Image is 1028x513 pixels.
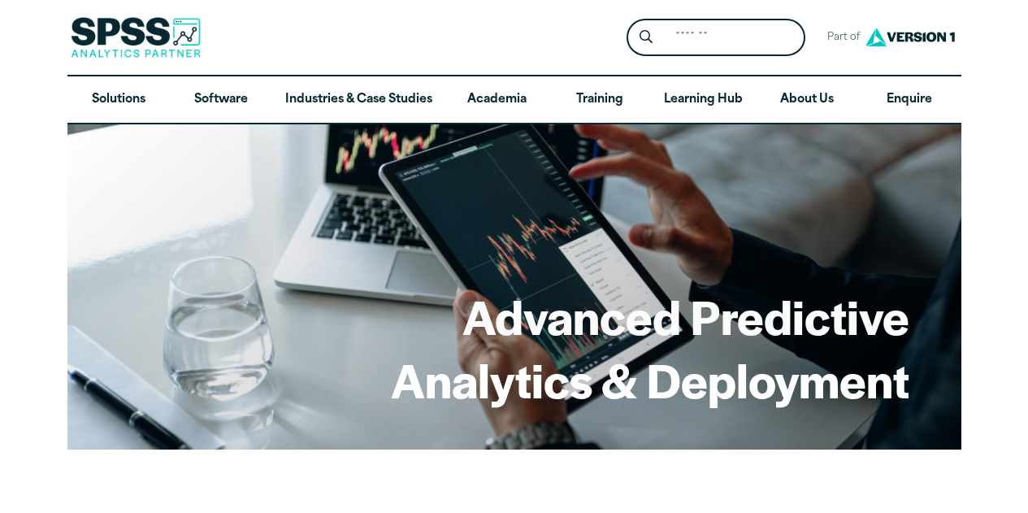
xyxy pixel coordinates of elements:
img: Version1 Logo [861,22,959,52]
a: Software [170,76,272,124]
a: Solutions [67,76,170,124]
form: Site Header Search Form [627,19,805,57]
a: Learning Hub [651,76,756,124]
a: Training [548,76,650,124]
span: Part of [818,26,861,50]
a: Academia [445,76,548,124]
button: Search magnifying glass icon [631,23,661,53]
a: About Us [756,76,858,124]
h1: Advanced Predictive Analytics & Deployment [391,285,909,411]
a: Enquire [858,76,961,124]
img: SPSS Analytics Partner [71,17,201,58]
a: Industries & Case Studies [272,76,445,124]
nav: Desktop version of site main menu [67,76,961,124]
svg: Search magnifying glass icon [640,30,653,44]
